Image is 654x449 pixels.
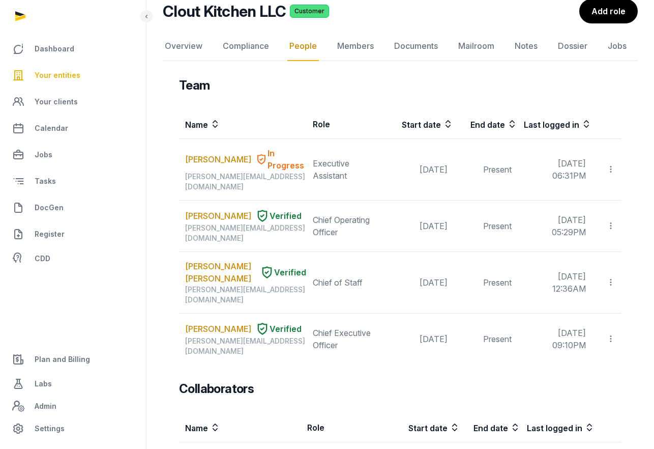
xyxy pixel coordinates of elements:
[518,110,592,139] th: Last logged in
[8,195,138,220] a: DocGen
[307,110,388,139] th: Role
[163,32,638,61] nav: Tabs
[185,223,306,243] div: [PERSON_NAME][EMAIL_ADDRESS][DOMAIN_NAME]
[163,2,286,20] h2: Clout Kitchen LLC
[35,228,65,240] span: Register
[513,32,540,61] a: Notes
[35,122,68,134] span: Calendar
[267,147,306,172] span: In Progress
[8,248,138,269] a: CDD
[185,336,306,356] div: [PERSON_NAME][EMAIL_ADDRESS][DOMAIN_NAME]
[287,32,319,61] a: People
[35,353,90,366] span: Plan and Billing
[35,378,52,390] span: Labs
[35,202,64,214] span: DocGen
[483,164,512,175] span: Present
[35,149,52,161] span: Jobs
[483,334,512,344] span: Present
[35,175,56,187] span: Tasks
[392,32,440,61] a: Documents
[221,32,271,61] a: Compliance
[35,69,80,81] span: Your entities
[35,96,78,108] span: Your clients
[185,285,306,305] div: [PERSON_NAME][EMAIL_ADDRESS][DOMAIN_NAME]
[179,77,210,94] h3: Team
[8,116,138,141] a: Calendar
[556,32,589,61] a: Dossier
[307,252,388,314] td: Chief of Staff
[185,260,256,285] a: [PERSON_NAME] [PERSON_NAME]
[270,210,302,222] span: Verified
[460,413,520,442] th: End date
[8,372,138,396] a: Labs
[8,222,138,246] a: Register
[8,63,138,88] a: Your entities
[388,110,454,139] th: Start date
[8,37,138,61] a: Dashboard
[388,139,454,201] td: [DATE]
[179,413,301,442] th: Name
[185,153,251,165] a: [PERSON_NAME]
[35,400,56,412] span: Admin
[8,396,138,416] a: Admin
[185,210,251,222] a: [PERSON_NAME]
[185,172,306,192] div: [PERSON_NAME][EMAIL_ADDRESS][DOMAIN_NAME]
[335,32,376,61] a: Members
[35,252,50,265] span: CDD
[8,143,138,167] a: Jobs
[274,266,306,278] span: Verified
[388,314,454,365] td: [DATE]
[35,423,65,435] span: Settings
[606,32,629,61] a: Jobs
[179,110,307,139] th: Name
[307,139,388,201] td: Executive Assistant
[301,413,397,442] th: Role
[270,323,302,335] span: Verified
[290,5,329,18] span: Customer
[552,271,586,294] span: [DATE] 12:36AM
[552,328,586,350] span: [DATE] 09:10PM
[483,277,512,288] span: Present
[35,43,74,55] span: Dashboard
[185,323,251,335] a: [PERSON_NAME]
[8,416,138,441] a: Settings
[483,221,512,231] span: Present
[307,201,388,252] td: Chief Operating Officer
[8,90,138,114] a: Your clients
[454,110,518,139] th: End date
[552,158,586,181] span: [DATE] 06:31PM
[456,32,496,61] a: Mailroom
[388,252,454,314] td: [DATE]
[8,169,138,193] a: Tasks
[179,381,254,397] h3: Collaborators
[163,32,204,61] a: Overview
[388,201,454,252] td: [DATE]
[521,413,595,442] th: Last logged in
[397,413,460,442] th: Start date
[307,314,388,365] td: Chief Executive Officer
[552,215,586,237] span: [DATE] 05:29PM
[8,347,138,372] a: Plan and Billing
